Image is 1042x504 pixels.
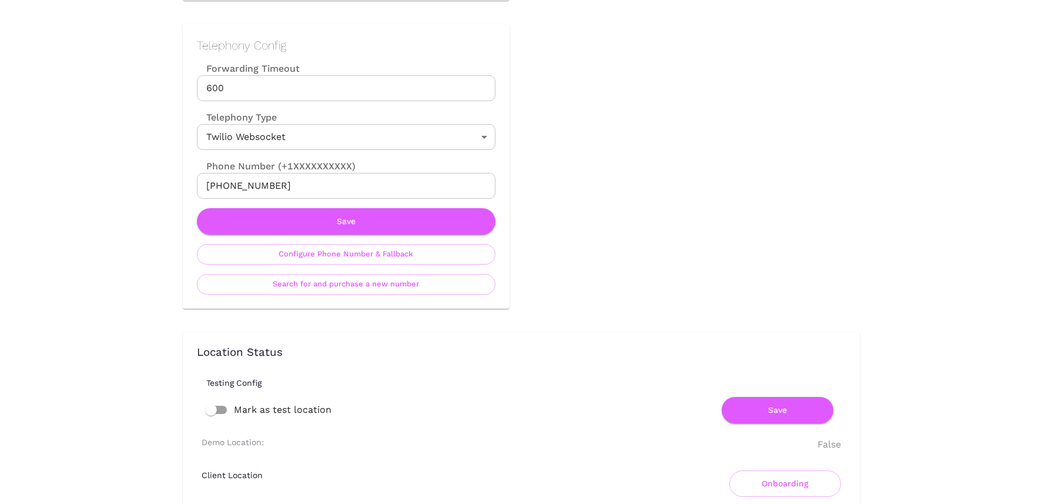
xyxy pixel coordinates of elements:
[202,438,264,447] h6: Demo Location:
[197,346,846,359] h3: Location Status
[197,274,495,295] button: Search for and purchase a new number
[722,397,833,423] button: Save
[197,159,495,173] label: Phone Number (+1XXXXXXXXXX)
[206,378,855,388] h6: Testing Config
[234,403,331,417] span: Mark as test location
[197,111,277,124] label: Telephony Type
[197,38,495,52] h2: Telephony Config
[197,244,495,265] button: Configure Phone Number & Fallback
[197,124,495,150] div: Twilio Websocket
[817,438,841,452] div: False
[197,208,495,235] button: Save
[729,470,841,497] button: Onboarding
[197,62,495,75] label: Forwarding Timeout
[202,470,263,480] h6: Client Location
